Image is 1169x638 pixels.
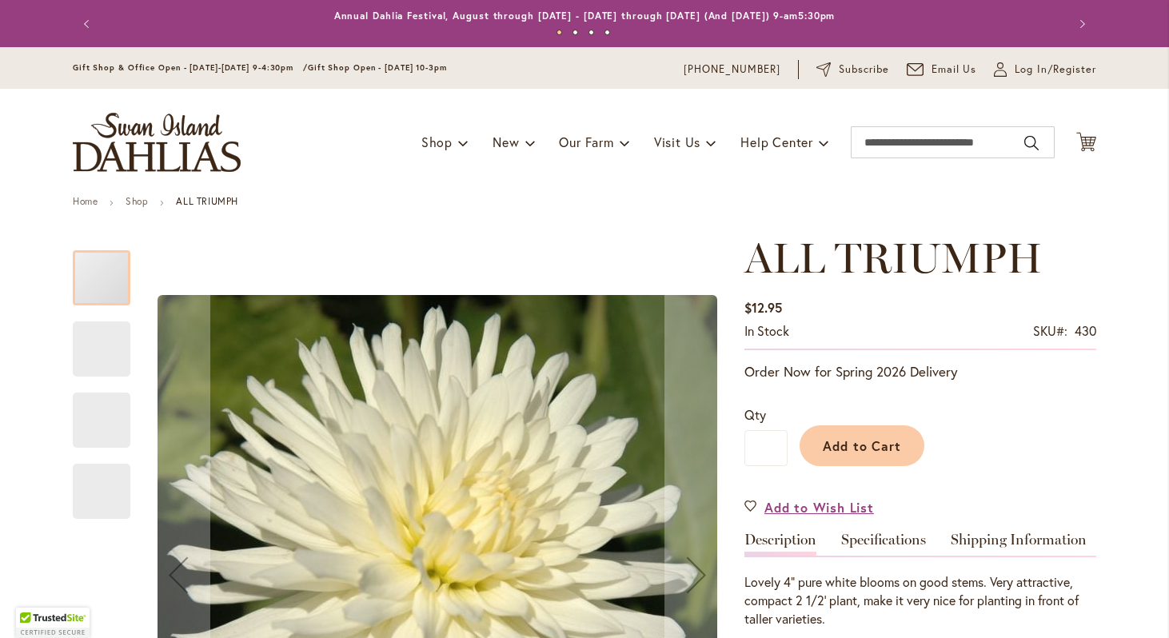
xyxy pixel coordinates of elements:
p: Order Now for Spring 2026 Delivery [744,362,1096,381]
a: Email Us [907,62,977,78]
button: Next [1064,8,1096,40]
span: New [493,134,519,150]
span: Gift Shop & Office Open - [DATE]-[DATE] 9-4:30pm / [73,62,308,73]
span: Shop [421,134,453,150]
div: ALL TRIUMPH [73,234,146,305]
span: Email Us [932,62,977,78]
span: Gift Shop Open - [DATE] 10-3pm [308,62,447,73]
a: Annual Dahlia Festival, August through [DATE] - [DATE] through [DATE] (And [DATE]) 9-am5:30pm [334,10,836,22]
div: 430 [1075,322,1096,341]
span: $12.95 [744,299,782,316]
a: Subscribe [816,62,889,78]
a: Add to Wish List [744,498,874,516]
span: ALL TRIUMPH [744,233,1042,283]
a: Description [744,532,816,556]
button: Add to Cart [800,425,924,466]
span: Help Center [740,134,813,150]
button: 4 of 4 [604,30,610,35]
span: Visit Us [654,134,700,150]
span: Qty [744,406,766,423]
div: ALL TRIUMPH [73,448,130,519]
div: Lovely 4" pure white blooms on good stems. Very attractive, compact 2 1/2' plant, make it very ni... [744,573,1096,628]
span: Subscribe [839,62,889,78]
span: In stock [744,322,789,339]
div: TrustedSite Certified [16,608,90,638]
span: Add to Cart [823,437,902,454]
span: Log In/Register [1015,62,1096,78]
a: [PHONE_NUMBER] [684,62,780,78]
a: Log In/Register [994,62,1096,78]
strong: ALL TRIUMPH [176,195,238,207]
button: 1 of 4 [557,30,562,35]
a: Specifications [841,532,926,556]
a: Shipping Information [951,532,1087,556]
button: 2 of 4 [573,30,578,35]
div: ALL TRIUMPH [73,377,146,448]
div: ALL TRIUMPH [73,305,146,377]
a: store logo [73,113,241,172]
a: Shop [126,195,148,207]
button: 3 of 4 [588,30,594,35]
span: Our Farm [559,134,613,150]
div: Availability [744,322,789,341]
button: Previous [73,8,105,40]
div: Detailed Product Info [744,532,1096,628]
a: Home [73,195,98,207]
strong: SKU [1033,322,1067,339]
span: Add to Wish List [764,498,874,516]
